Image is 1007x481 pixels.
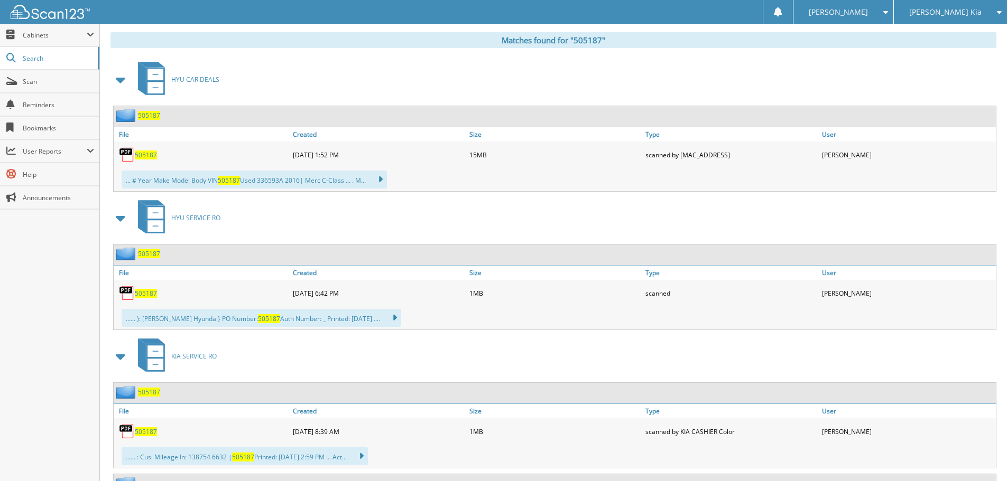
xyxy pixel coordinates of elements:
[23,147,87,156] span: User Reports
[809,9,868,15] span: [PERSON_NAME]
[643,404,819,418] a: Type
[643,127,819,142] a: Type
[290,127,467,142] a: Created
[110,32,996,48] div: Matches found for "505187"
[138,249,160,258] a: 505187
[218,176,240,185] span: 505187
[122,309,401,327] div: ...... ): [PERSON_NAME] Hyundai} PO Number: Auth Number: _ Printed: [DATE] ....
[119,285,135,301] img: PDF.png
[114,404,290,418] a: File
[171,75,219,84] span: HYU CAR DEALS
[116,247,138,260] img: folder2.png
[135,289,157,298] a: 505187
[467,266,643,280] a: Size
[23,170,94,179] span: Help
[132,59,219,100] a: HYU CAR DEALS
[954,430,1007,481] iframe: Chat Widget
[467,127,643,142] a: Size
[23,100,94,109] span: Reminders
[467,144,643,165] div: 15MB
[23,77,94,86] span: Scan
[467,282,643,304] div: 1MB
[819,282,996,304] div: [PERSON_NAME]
[138,388,160,397] a: 505187
[119,423,135,439] img: PDF.png
[23,54,93,63] span: Search
[23,193,94,202] span: Announcements
[643,421,819,442] div: scanned by KIA CASHIER Color
[122,171,387,188] div: ... # Year Make Model Body VIN Used 336593A 2016| Merc C-Class ... . M...
[135,427,157,436] a: 505187
[643,282,819,304] div: scanned
[290,144,467,165] div: [DATE] 1:52 PM
[819,266,996,280] a: User
[467,404,643,418] a: Size
[909,9,982,15] span: [PERSON_NAME] Kia
[467,421,643,442] div: 1MB
[643,266,819,280] a: Type
[132,197,220,239] a: HYU SERVICE RO
[114,127,290,142] a: File
[258,314,280,323] span: 505187
[819,127,996,142] a: User
[290,421,467,442] div: [DATE] 8:39 AM
[819,404,996,418] a: User
[290,266,467,280] a: Created
[138,111,160,120] a: 505187
[114,266,290,280] a: File
[643,144,819,165] div: scanned by [MAC_ADDRESS]
[171,213,220,222] span: HYU SERVICE RO
[290,282,467,304] div: [DATE] 6:42 PM
[119,147,135,163] img: PDF.png
[819,421,996,442] div: [PERSON_NAME]
[290,404,467,418] a: Created
[819,144,996,165] div: [PERSON_NAME]
[23,124,94,133] span: Bookmarks
[135,150,157,159] a: 505187
[232,452,254,461] span: 505187
[171,352,217,361] span: KIA SERVICE RO
[23,31,87,40] span: Cabinets
[122,447,368,465] div: ...... : Cusi Mileage In: 138754 6632 | Printed: [DATE] 2:59 PM ... Act...
[132,335,217,377] a: KIA SERVICE RO
[11,5,90,19] img: scan123-logo-white.svg
[116,109,138,122] img: folder2.png
[116,385,138,399] img: folder2.png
